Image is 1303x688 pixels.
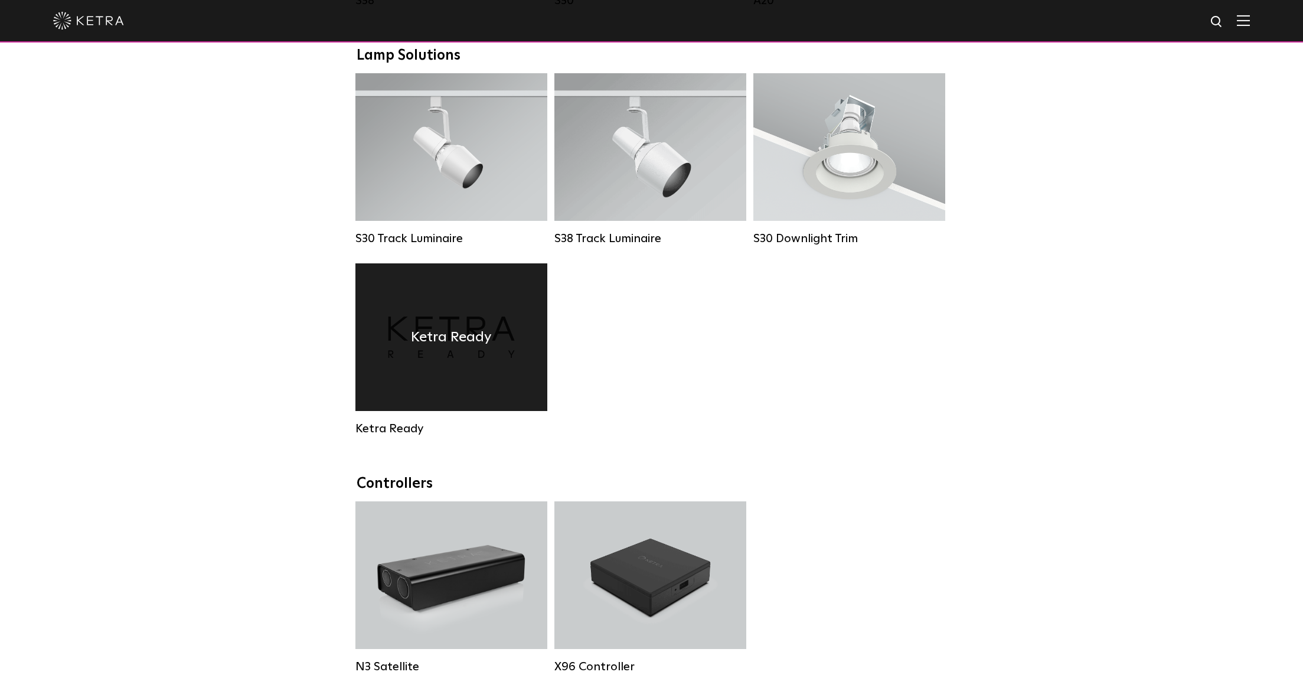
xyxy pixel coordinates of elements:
a: S30 Track Luminaire Lumen Output:1100Colors:White / BlackBeam Angles:15° / 25° / 40° / 60° / 90°W... [355,73,547,246]
div: S38 Track Luminaire [554,231,746,246]
img: search icon [1210,15,1224,30]
h4: Ketra Ready [411,326,492,348]
a: S30 Downlight Trim S30 Downlight Trim [753,73,945,246]
div: S30 Track Luminaire [355,231,547,246]
div: Lamp Solutions [357,47,947,64]
a: S38 Track Luminaire Lumen Output:1100Colors:White / BlackBeam Angles:10° / 25° / 40° / 60°Wattage... [554,73,746,246]
a: Ketra Ready Ketra Ready [355,263,547,436]
div: Ketra Ready [355,422,547,436]
a: N3 Satellite N3 Satellite [355,501,547,674]
div: S30 Downlight Trim [753,231,945,246]
div: Controllers [357,475,947,493]
div: X96 Controller [554,660,746,674]
img: ketra-logo-2019-white [53,12,124,30]
div: N3 Satellite [355,660,547,674]
img: Hamburger%20Nav.svg [1237,15,1250,26]
a: X96 Controller X96 Controller [554,501,746,674]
